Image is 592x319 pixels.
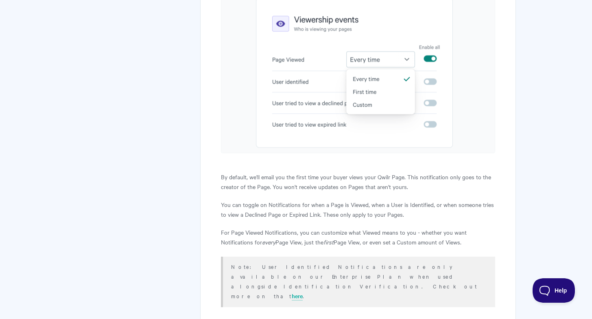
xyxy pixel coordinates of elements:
[262,238,275,246] i: every
[292,292,303,301] a: here
[221,227,495,247] p: For Page Viewed Notifications, you can customize what Viewed means to you - whether you want Noti...
[221,200,495,219] p: You can toggle on Notifications for when a Page is Viewed, when a User is Identified, or when som...
[221,172,495,191] p: By default, we'll email you the first time your buyer views your Qwilr Page. This notification on...
[323,238,334,246] i: first
[231,262,485,301] p: Note: User Identified Notifications are only available on our Enterprise Plan when used alongside...
[533,278,576,303] iframe: Toggle Customer Support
